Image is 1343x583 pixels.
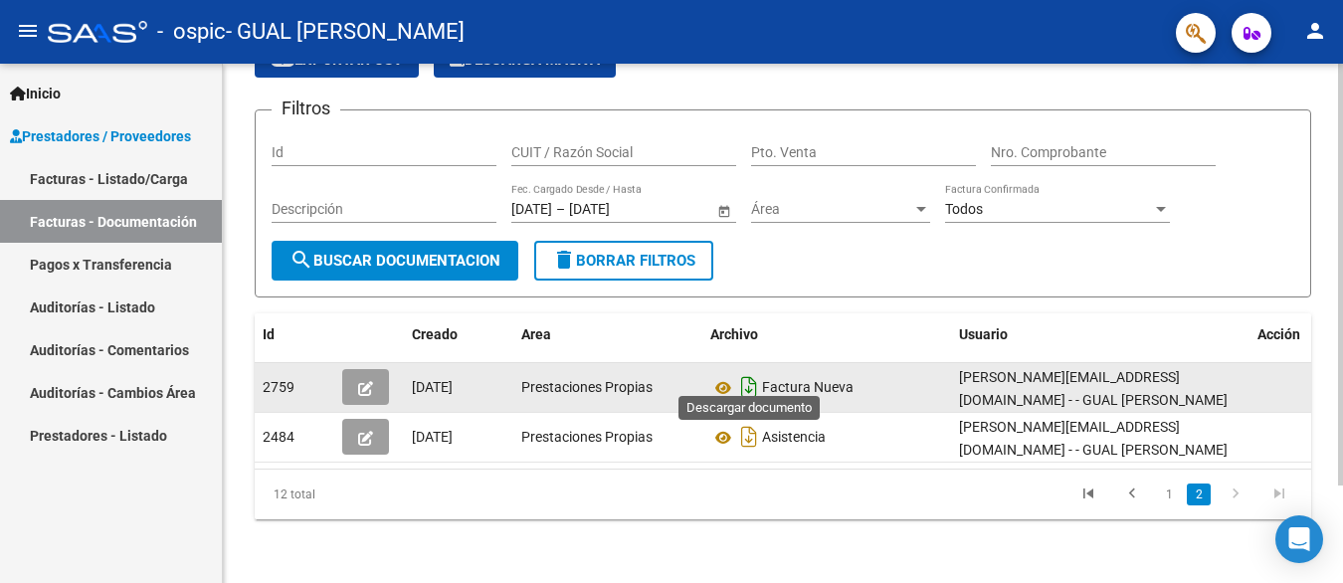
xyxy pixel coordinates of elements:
[521,429,653,445] span: Prestaciones Propias
[16,19,40,43] mat-icon: menu
[521,379,653,395] span: Prestaciones Propias
[736,421,762,453] i: Descargar documento
[556,201,565,218] span: –
[959,419,1228,458] span: [PERSON_NAME][EMAIL_ADDRESS][DOMAIN_NAME] - - GUAL [PERSON_NAME]
[513,313,702,356] datatable-header-cell: Area
[289,252,500,270] span: Buscar Documentacion
[702,313,951,356] datatable-header-cell: Archivo
[263,429,294,445] span: 2484
[1154,478,1184,511] li: page 1
[710,326,758,342] span: Archivo
[226,10,465,54] span: - GUAL [PERSON_NAME]
[412,429,453,445] span: [DATE]
[1187,484,1211,505] a: 2
[1260,484,1298,505] a: go to last page
[289,248,313,272] mat-icon: search
[762,380,854,396] span: Factura Nueva
[736,371,762,403] i: Descargar documento
[1184,478,1214,511] li: page 2
[552,248,576,272] mat-icon: delete
[951,313,1249,356] datatable-header-cell: Usuario
[1257,326,1300,342] span: Acción
[255,313,334,356] datatable-header-cell: Id
[255,470,463,519] div: 12 total
[157,10,226,54] span: - ospic
[10,83,61,104] span: Inicio
[412,326,458,342] span: Creado
[412,379,453,395] span: [DATE]
[1069,484,1107,505] a: go to first page
[521,326,551,342] span: Area
[1275,515,1323,563] div: Open Intercom Messenger
[534,241,713,281] button: Borrar Filtros
[751,201,912,218] span: Área
[959,369,1228,408] span: [PERSON_NAME][EMAIL_ADDRESS][DOMAIN_NAME] - - GUAL [PERSON_NAME]
[10,125,191,147] span: Prestadores / Proveedores
[272,241,518,281] button: Buscar Documentacion
[271,51,403,69] span: Exportar CSV
[1303,19,1327,43] mat-icon: person
[263,379,294,395] span: 2759
[762,430,826,446] span: Asistencia
[404,313,513,356] datatable-header-cell: Creado
[959,326,1008,342] span: Usuario
[1113,484,1151,505] a: go to previous page
[1157,484,1181,505] a: 1
[1217,484,1254,505] a: go to next page
[272,95,340,122] h3: Filtros
[713,200,734,221] button: Open calendar
[552,252,695,270] span: Borrar Filtros
[511,201,552,218] input: Fecha inicio
[263,326,275,342] span: Id
[569,201,667,218] input: Fecha fin
[945,201,983,217] span: Todos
